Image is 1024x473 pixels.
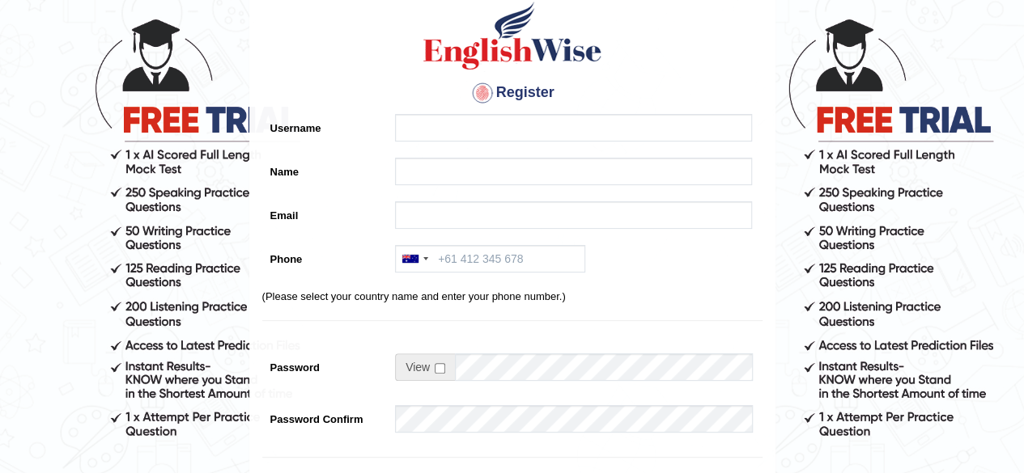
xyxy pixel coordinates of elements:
p: (Please select your country name and enter your phone number.) [262,289,763,304]
label: Name [262,158,388,179]
input: +61 412 345 678 [395,245,585,272]
label: Phone [262,245,388,267]
label: Password Confirm [262,405,388,427]
input: Show/Hide Password [435,363,445,374]
div: Australia: +61 [396,246,433,272]
label: Password [262,353,388,375]
h4: Register [262,80,763,106]
label: Email [262,201,388,223]
label: Username [262,114,388,136]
